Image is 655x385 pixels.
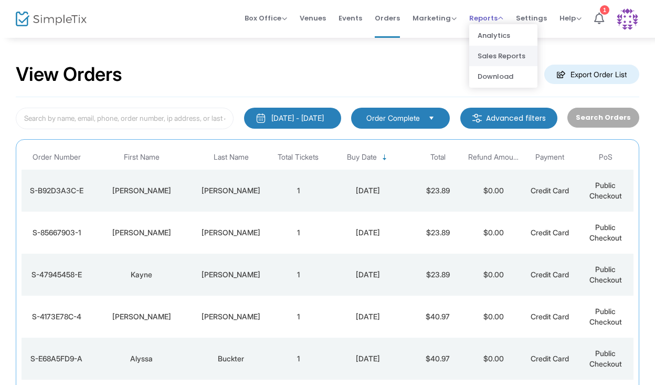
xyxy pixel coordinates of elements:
span: Order Number [33,153,81,162]
button: [DATE] - [DATE] [244,108,341,129]
span: Box Office [245,13,287,23]
span: Public Checkout [589,349,622,368]
div: 9/24/2025 [329,269,407,280]
span: PoS [599,153,612,162]
div: Ilana [94,227,189,238]
button: Select [424,112,439,124]
m-button: Advanced filters [460,108,557,129]
td: $0.00 [466,296,521,338]
div: Buckter [195,353,268,364]
div: Laura [94,311,189,322]
li: Sales Reports [469,46,537,66]
span: Events [339,5,362,32]
div: Adams [195,227,268,238]
div: Brackett [195,311,268,322]
div: 9/24/2025 [329,185,407,196]
td: 1 [270,296,326,338]
span: Sortable [381,153,389,162]
span: Settings [516,5,547,32]
div: S-E68A5FD9-A [24,353,89,364]
img: filter [472,113,482,123]
th: Refund Amount [466,145,521,170]
span: Credit Card [531,228,569,237]
td: 1 [270,254,326,296]
span: Credit Card [531,270,569,279]
td: $23.89 [410,212,466,254]
li: Download [469,66,537,87]
td: $40.97 [410,338,466,380]
td: $0.00 [466,254,521,296]
span: Orders [375,5,400,32]
span: Public Checkout [589,181,622,200]
span: Reports [469,13,503,23]
h2: View Orders [16,63,122,86]
span: Help [559,13,582,23]
div: 1 [600,5,609,15]
li: Analytics [469,25,537,46]
div: Bland-Clark [195,269,268,280]
img: monthly [256,113,266,123]
th: Total Tickets [270,145,326,170]
span: Credit Card [531,354,569,363]
div: Montanari [195,185,268,196]
div: Margaret [94,185,189,196]
span: Credit Card [531,186,569,195]
div: S-B92D3A3C-E [24,185,89,196]
span: Order Complete [366,113,420,123]
div: S-85667903-1 [24,227,89,238]
span: Credit Card [531,312,569,321]
span: Payment [535,153,564,162]
span: Last Name [214,153,249,162]
span: Public Checkout [589,307,622,326]
span: Venues [300,5,326,32]
div: [DATE] - [DATE] [271,113,324,123]
span: Public Checkout [589,265,622,284]
input: Search by name, email, phone, order number, ip address, or last 4 digits of card [16,108,234,129]
th: Total [410,145,466,170]
td: 1 [270,170,326,212]
span: Public Checkout [589,223,622,242]
td: $23.89 [410,254,466,296]
m-button: Export Order List [544,65,639,84]
div: S-47945458-E [24,269,89,280]
div: 9/24/2025 [329,311,407,322]
span: Marketing [413,13,457,23]
td: $0.00 [466,212,521,254]
div: S-4173E78C-4 [24,311,89,322]
td: $0.00 [466,170,521,212]
td: $23.89 [410,170,466,212]
span: First Name [124,153,160,162]
div: 9/24/2025 [329,353,407,364]
div: Kayne [94,269,189,280]
td: 1 [270,212,326,254]
div: 9/24/2025 [329,227,407,238]
span: Buy Date [347,153,377,162]
td: $0.00 [466,338,521,380]
div: Alyssa [94,353,189,364]
td: $40.97 [410,296,466,338]
td: 1 [270,338,326,380]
